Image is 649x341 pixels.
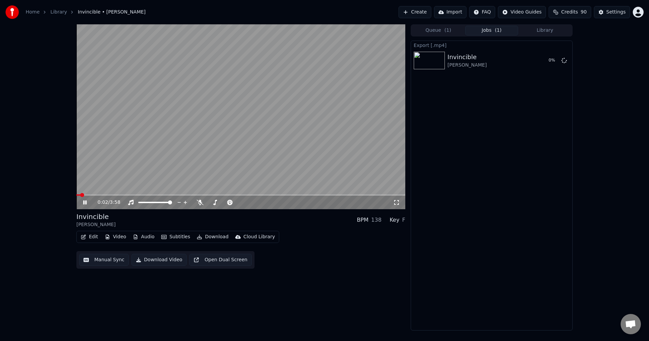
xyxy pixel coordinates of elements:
[130,232,157,242] button: Audio
[581,9,587,16] span: 90
[78,232,101,242] button: Edit
[98,199,114,206] div: /
[390,216,400,224] div: Key
[194,232,231,242] button: Download
[549,6,591,18] button: Credits90
[76,221,116,228] div: [PERSON_NAME]
[448,62,487,69] div: [PERSON_NAME]
[26,9,40,16] a: Home
[434,6,466,18] button: Import
[498,6,546,18] button: Video Guides
[78,9,145,16] span: Invincible • [PERSON_NAME]
[444,27,451,34] span: ( 1 )
[411,41,572,49] div: Export [.mp4]
[549,58,559,63] div: 0 %
[110,199,120,206] span: 3:58
[465,26,519,35] button: Jobs
[243,234,275,240] div: Cloud Library
[621,314,641,334] div: Open chat
[594,6,630,18] button: Settings
[159,232,193,242] button: Subtitles
[102,232,129,242] button: Video
[26,9,146,16] nav: breadcrumb
[469,6,495,18] button: FAQ
[448,52,487,62] div: Invincible
[50,9,67,16] a: Library
[495,27,502,34] span: ( 1 )
[518,26,572,35] button: Library
[98,199,108,206] span: 0:02
[189,254,252,266] button: Open Dual Screen
[76,212,116,221] div: Invincible
[357,216,368,224] div: BPM
[399,6,431,18] button: Create
[5,5,19,19] img: youka
[402,216,405,224] div: F
[412,26,465,35] button: Queue
[606,9,626,16] div: Settings
[131,254,187,266] button: Download Video
[79,254,129,266] button: Manual Sync
[561,9,578,16] span: Credits
[371,216,382,224] div: 138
